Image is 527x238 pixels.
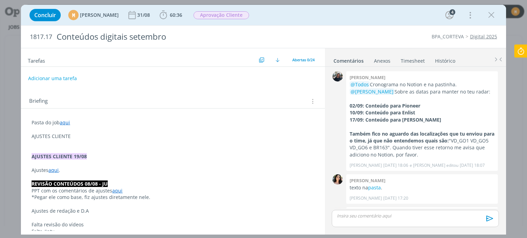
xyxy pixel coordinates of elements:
span: [DATE] 18:07 [460,162,485,168]
img: T [332,174,343,185]
span: @Todos [351,81,369,88]
p: PPT com os comentários de ajustes [32,187,314,194]
span: Aprovação Cliente [194,11,249,19]
span: [DATE] 17:20 [383,195,408,201]
a: Timesheet [400,54,425,64]
p: Ajustes de redação e D.A [32,208,314,214]
p: *Pegar ele como base, fiz ajustes diretamente nele. [32,194,314,201]
strong: REVISÃO CONTEÚDOS 08/08 - JU [32,180,108,187]
a: Comentários [333,54,364,64]
strong: AJUSTES CLIENTE 19/08 [32,153,87,160]
a: BPA_CORTEVA [432,33,464,40]
button: M[PERSON_NAME] [68,10,119,20]
img: arrow-down.svg [276,58,280,62]
img: M [332,71,343,82]
span: 1817.17 [30,33,52,41]
span: 60:36 [170,12,182,18]
span: [PERSON_NAME] [80,13,119,17]
span: Abertas 0/24 [292,57,315,62]
span: Concluir [34,12,56,18]
a: aqui [112,187,122,194]
span: e [PERSON_NAME] editou [410,162,458,168]
div: M [68,10,79,20]
a: pasta [368,184,381,191]
p: "VD_GO1 VD_GO5 VD_GO6 e BR163". Quando tiver esse retorno me avisa que adiciono no Notion, por fa... [350,130,494,159]
a: Histórico [435,54,456,64]
div: Conteúdos digitais setembro [54,28,300,45]
b: [PERSON_NAME] [350,177,385,184]
p: Sobre as datas para manter no teu radar: [350,88,494,95]
p: Falta revisão do vídeos [32,221,314,228]
b: [PERSON_NAME] [350,74,385,80]
p: Ajustes . [32,167,314,174]
a: aqui [60,119,70,126]
button: 4 [444,10,455,21]
strong: 17/09: Conteúdo para [PERSON_NAME] [350,116,441,123]
strong: 10/09: Conteúdo para Enlist [350,109,415,116]
span: @[PERSON_NAME] [351,88,394,95]
button: 60:36 [158,10,184,21]
a: aqui [48,167,59,173]
p: Falta #ptv [32,228,314,235]
p: [PERSON_NAME] [350,162,382,168]
p: AJUSTES CLIENTE [32,133,314,140]
div: dialog [21,5,506,235]
span: [DATE] 18:06 [383,162,408,168]
p: [PERSON_NAME] [350,195,382,201]
a: Digital 2025 [470,33,497,40]
div: 4 [449,9,455,15]
p: Cronograma no Notion e na pastinha. [350,81,494,88]
p: Pasta do job [32,119,314,126]
button: Concluir [30,9,61,21]
img: A [332,207,343,217]
button: Adicionar uma tarefa [28,72,77,85]
strong: 02/09: Conteúdo para Pioneer [350,102,420,109]
div: 31/08 [137,13,151,17]
div: Anexos [374,58,390,64]
span: Briefing [29,97,48,106]
button: Aprovação Cliente [193,11,249,20]
span: Tarefas [28,56,45,64]
p: texto na . [350,184,494,191]
strong: Também fico no aguardo das localizações que tu enviou para o time, já que não entendemos quais são: [350,130,494,144]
